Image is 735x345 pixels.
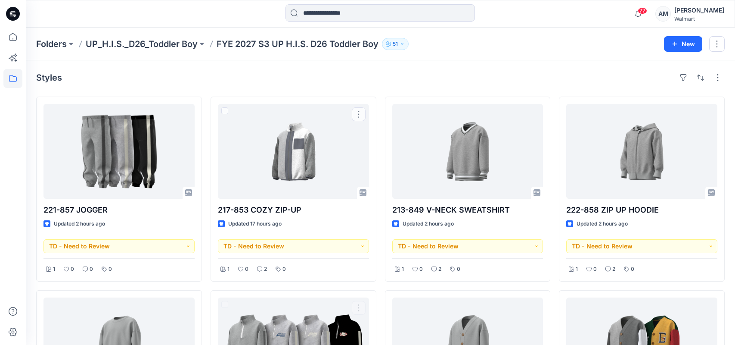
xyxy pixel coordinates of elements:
p: 0 [282,265,286,274]
a: 213-849 V-NECK SWEATSHIRT [392,104,543,199]
p: 0 [457,265,460,274]
button: 51 [382,38,409,50]
div: [PERSON_NAME] [674,5,724,16]
p: 1 [53,265,55,274]
div: Walmart [674,16,724,22]
p: 1 [402,265,404,274]
p: 1 [576,265,578,274]
p: 1 [227,265,229,274]
p: Updated 2 hours ago [403,220,454,229]
p: 2 [264,265,267,274]
a: Folders [36,38,67,50]
div: AM [655,6,671,22]
button: New [664,36,702,52]
p: 0 [90,265,93,274]
p: 222-858 ZIP UP HOODIE [566,204,717,216]
a: 217-853 COZY ZIP-UP [218,104,369,199]
a: UP_H.I.S._D26_Toddler Boy [86,38,198,50]
p: Updated 2 hours ago [577,220,628,229]
h4: Styles [36,72,62,83]
p: 0 [109,265,112,274]
p: 217-853 COZY ZIP-UP [218,204,369,216]
p: 2 [438,265,441,274]
p: Updated 17 hours ago [228,220,282,229]
p: 0 [245,265,248,274]
p: 51 [393,39,398,49]
p: 0 [593,265,597,274]
p: Updated 2 hours ago [54,220,105,229]
p: 2 [612,265,615,274]
p: 221-857 JOGGER [43,204,195,216]
a: 222-858 ZIP UP HOODIE [566,104,717,199]
p: 0 [419,265,423,274]
span: 77 [638,7,647,14]
p: 0 [71,265,74,274]
a: 221-857 JOGGER [43,104,195,199]
p: 0 [631,265,634,274]
p: 213-849 V-NECK SWEATSHIRT [392,204,543,216]
p: FYE 2027 S3 UP H.I.S. D26 Toddler Boy [217,38,378,50]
